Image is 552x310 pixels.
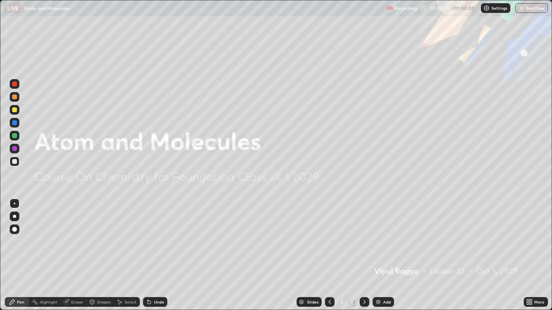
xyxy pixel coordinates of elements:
div: Eraser [71,300,83,304]
div: 2 [338,300,346,304]
button: End Class [515,3,548,13]
div: 2 [352,298,356,306]
img: recording.375f2c34.svg [386,5,393,11]
div: Slides [307,300,318,304]
p: Atom and Molecules [24,5,70,11]
div: Highlight [40,300,57,304]
img: add-slide-button [375,299,381,305]
p: Settings [491,6,507,10]
div: Shapes [97,300,111,304]
div: Select [124,300,137,304]
img: class-settings-icons [483,5,490,11]
p: Recording [394,5,417,11]
div: Undo [154,300,164,304]
div: Pen [17,300,24,304]
div: Add [383,300,391,304]
p: LIVE [7,5,18,11]
div: More [534,300,544,304]
img: end-class-cross [518,5,525,11]
div: / [348,300,350,304]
